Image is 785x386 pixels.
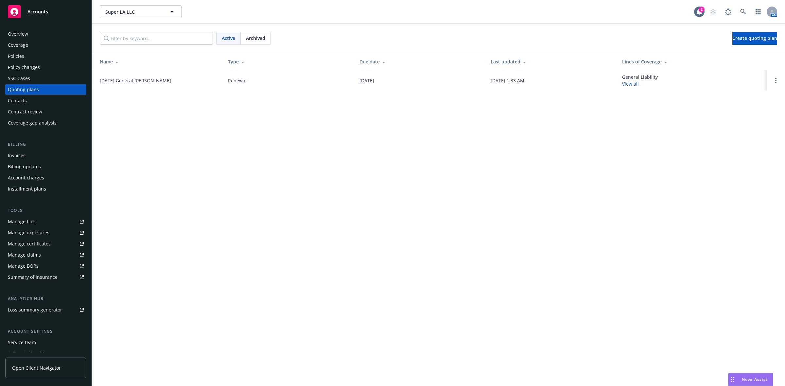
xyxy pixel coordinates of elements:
div: Manage claims [8,250,41,260]
a: Coverage [5,40,86,50]
button: Super LA LLC [100,5,182,18]
a: Quoting plans [5,84,86,95]
div: Service team [8,337,36,348]
a: Manage files [5,216,86,227]
div: Manage exposures [8,227,49,238]
span: Accounts [27,9,48,14]
a: Manage BORs [5,261,86,271]
a: Account charges [5,173,86,183]
div: Type [228,58,349,65]
div: General Liability [622,74,658,87]
div: Renewal [228,77,247,84]
input: Filter by keyword... [100,32,213,45]
div: Manage files [8,216,36,227]
a: Coverage gap analysis [5,118,86,128]
a: Switch app [752,5,765,18]
div: Billing updates [8,161,41,172]
a: Open options [772,76,780,84]
div: Loss summary generator [8,305,62,315]
div: Account charges [8,173,44,183]
div: Drag to move [728,373,737,386]
div: SSC Cases [8,73,30,84]
a: SSC Cases [5,73,86,84]
div: Account settings [5,328,86,335]
div: [DATE] 1:33 AM [491,77,524,84]
a: Service team [5,337,86,348]
a: Loss summary generator [5,305,86,315]
div: Manage certificates [8,239,51,249]
div: Billing [5,141,86,148]
div: 2 [699,7,705,12]
a: Sales relationships [5,348,86,359]
span: Open Client Navigator [12,364,61,371]
div: Due date [359,58,480,65]
span: Nova Assist [742,377,768,382]
div: Name [100,58,218,65]
div: Contacts [8,95,27,106]
div: Tools [5,207,86,214]
div: Overview [8,29,28,39]
div: Contract review [8,107,42,117]
span: Archived [246,35,265,42]
div: Quoting plans [8,84,39,95]
div: Manage BORs [8,261,39,271]
a: Start snowing [706,5,720,18]
div: Coverage [8,40,28,50]
span: Active [222,35,235,42]
div: Installment plans [8,184,46,194]
span: Create quoting plan [732,35,777,41]
div: Last updated [491,58,612,65]
a: Overview [5,29,86,39]
a: Manage claims [5,250,86,260]
div: Sales relationships [8,348,49,359]
a: Search [737,5,750,18]
button: Nova Assist [728,373,773,386]
a: Report a Bug [722,5,735,18]
div: Invoices [8,150,26,161]
a: Invoices [5,150,86,161]
div: Policy changes [8,62,40,73]
a: Contract review [5,107,86,117]
a: Installment plans [5,184,86,194]
a: Contacts [5,95,86,106]
a: Billing updates [5,161,86,172]
a: Policy changes [5,62,86,73]
div: Coverage gap analysis [8,118,57,128]
div: Analytics hub [5,295,86,302]
div: [DATE] [359,77,374,84]
a: Manage certificates [5,239,86,249]
a: View all [622,81,639,87]
a: Create quoting plan [732,32,777,45]
a: Summary of insurance [5,272,86,282]
a: Accounts [5,3,86,21]
div: Summary of insurance [8,272,58,282]
span: Super LA LLC [105,8,162,15]
a: Manage exposures [5,227,86,238]
a: Policies [5,51,86,61]
div: Policies [8,51,24,61]
div: Lines of Coverage [622,58,761,65]
a: [DATE] General [PERSON_NAME] [100,77,171,84]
